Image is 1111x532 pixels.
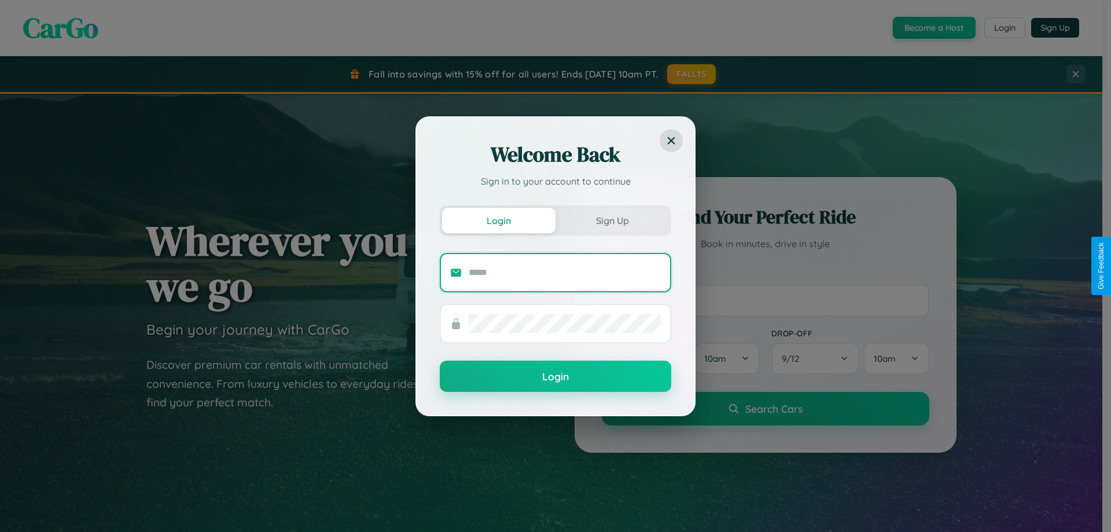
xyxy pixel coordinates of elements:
[555,208,669,233] button: Sign Up
[442,208,555,233] button: Login
[440,141,671,168] h2: Welcome Back
[440,174,671,188] p: Sign in to your account to continue
[440,361,671,392] button: Login
[1097,243,1105,289] div: Give Feedback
